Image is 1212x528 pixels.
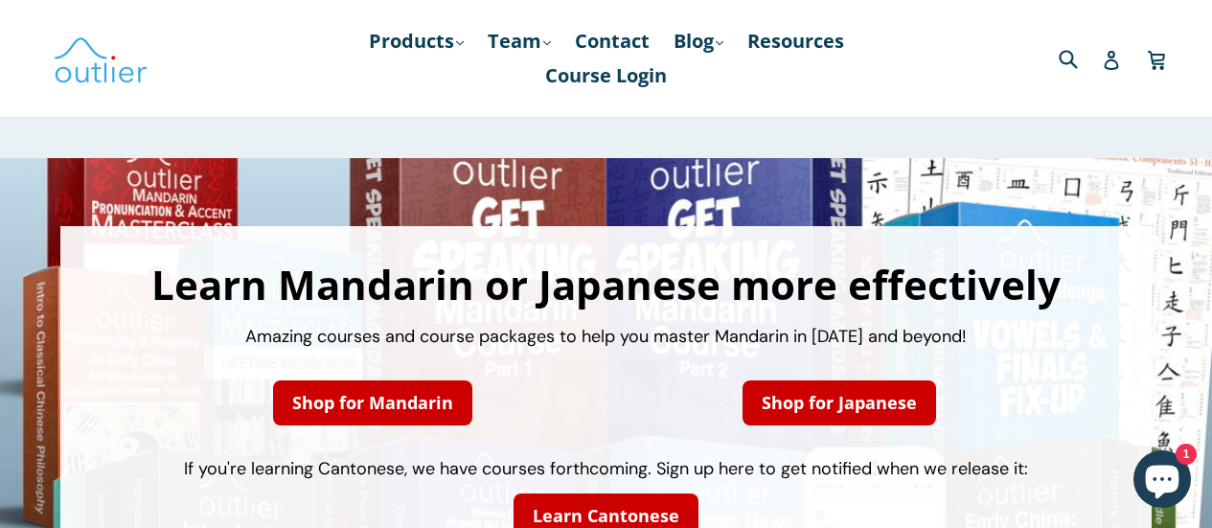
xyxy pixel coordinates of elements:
a: Course Login [536,58,676,93]
a: Team [478,24,560,58]
a: Shop for Mandarin [273,380,472,425]
span: If you're learning Cantonese, we have courses forthcoming. Sign up here to get notified when we r... [184,457,1028,480]
h1: Learn Mandarin or Japanese more effectively [80,264,1132,305]
img: Outlier Linguistics [53,31,149,86]
a: Contact [565,24,659,58]
inbox-online-store-chat: Shopify online store chat [1128,450,1197,513]
input: Search [1054,38,1107,78]
a: Shop for Japanese [743,380,936,425]
a: Products [359,24,473,58]
a: Blog [664,24,733,58]
a: Resources [738,24,854,58]
span: Amazing courses and course packages to help you master Mandarin in [DATE] and beyond! [245,325,967,348]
